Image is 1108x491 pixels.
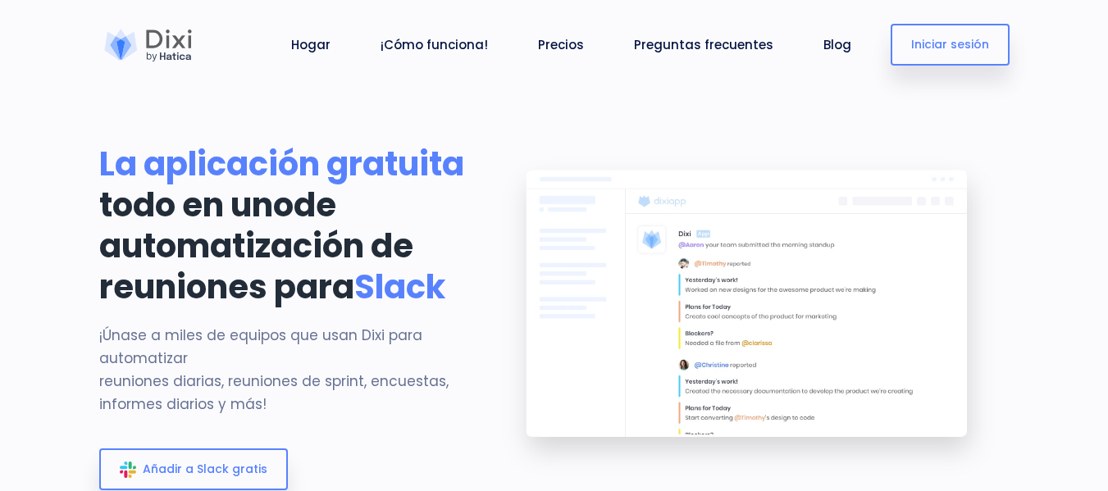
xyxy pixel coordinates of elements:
font: Hogar [291,36,331,53]
font: ¡Cómo funciona! [381,36,488,53]
font: Slack [354,264,445,310]
font: La aplicación gratuita [99,141,464,187]
img: pancarta de aterrizaje [489,143,1010,490]
font: Precios [538,36,584,53]
a: Precios [531,35,590,54]
font: de automatización de reuniones para [99,182,413,310]
font: Preguntas frecuentes [634,36,773,53]
a: ¡Cómo funciona! [374,35,495,54]
font: Iniciar sesión [911,36,989,52]
img: slack_icon_color.svg [120,461,136,478]
font: todo en uno [99,182,294,228]
a: Iniciar sesión [891,24,1010,66]
a: Hogar [285,35,337,54]
a: Añadir a Slack gratis [99,448,288,490]
a: Blog [817,35,858,54]
font: reuniones diarias, reuniones de sprint, encuestas, informes diarios y más! [99,371,449,414]
a: Preguntas frecuentes [627,35,780,54]
font: Añadir a Slack gratis [143,461,267,477]
font: ¡Únase a miles de equipos que usan Dixi para automatizar [99,325,422,368]
font: Blog [823,36,851,53]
